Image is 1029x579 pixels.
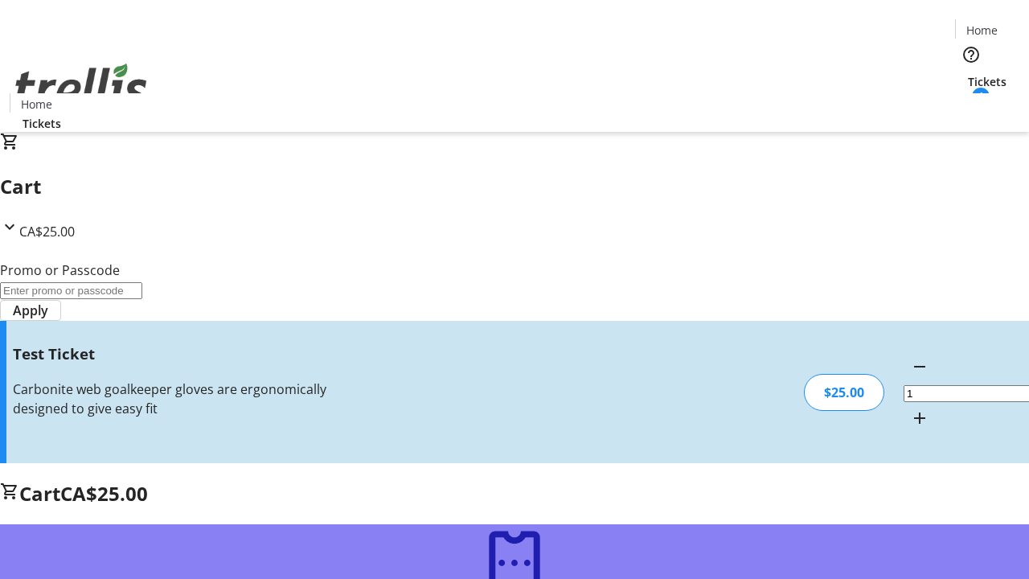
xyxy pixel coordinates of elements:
[904,402,936,434] button: Increment by one
[955,39,987,71] button: Help
[13,343,364,365] h3: Test Ticket
[13,380,364,418] div: Carbonite web goalkeeper gloves are ergonomically designed to give easy fit
[968,73,1006,90] span: Tickets
[966,22,998,39] span: Home
[21,96,52,113] span: Home
[804,374,884,411] div: $25.00
[60,480,148,507] span: CA$25.00
[955,73,1019,90] a: Tickets
[956,22,1007,39] a: Home
[19,223,75,240] span: CA$25.00
[23,115,61,132] span: Tickets
[904,351,936,383] button: Decrement by one
[955,90,987,122] button: Cart
[10,46,153,126] img: Orient E2E Organization 07HsHlfNg3's Logo
[10,115,74,132] a: Tickets
[13,301,48,320] span: Apply
[10,96,62,113] a: Home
